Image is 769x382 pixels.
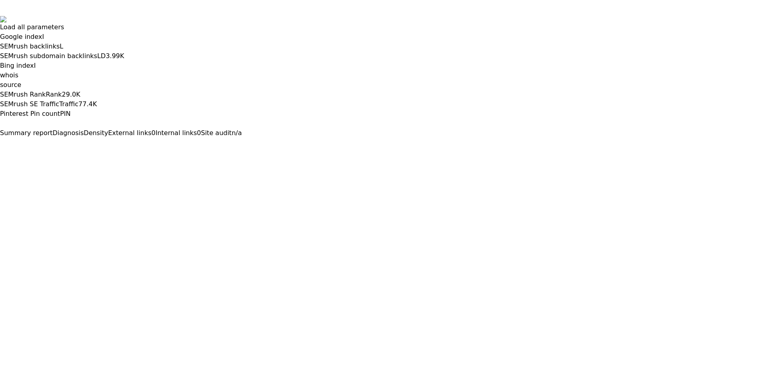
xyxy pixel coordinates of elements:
span: 0 [197,129,201,137]
span: I [42,33,44,40]
span: 0 [151,129,155,137]
span: Site audit [201,129,232,137]
span: LD [97,52,106,60]
span: Diagnosis [52,129,84,137]
span: L [60,42,63,50]
span: Density [84,129,108,137]
span: Traffic [59,100,79,108]
a: Site auditn/a [201,129,242,137]
a: 77.4K [79,100,97,108]
span: I [34,62,36,69]
span: Internal links [155,129,197,137]
span: Rank [46,91,62,98]
a: 3.99K [106,52,124,60]
a: 29.0K [62,91,80,98]
span: External links [108,129,151,137]
span: n/a [232,129,242,137]
span: PIN [60,110,70,117]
